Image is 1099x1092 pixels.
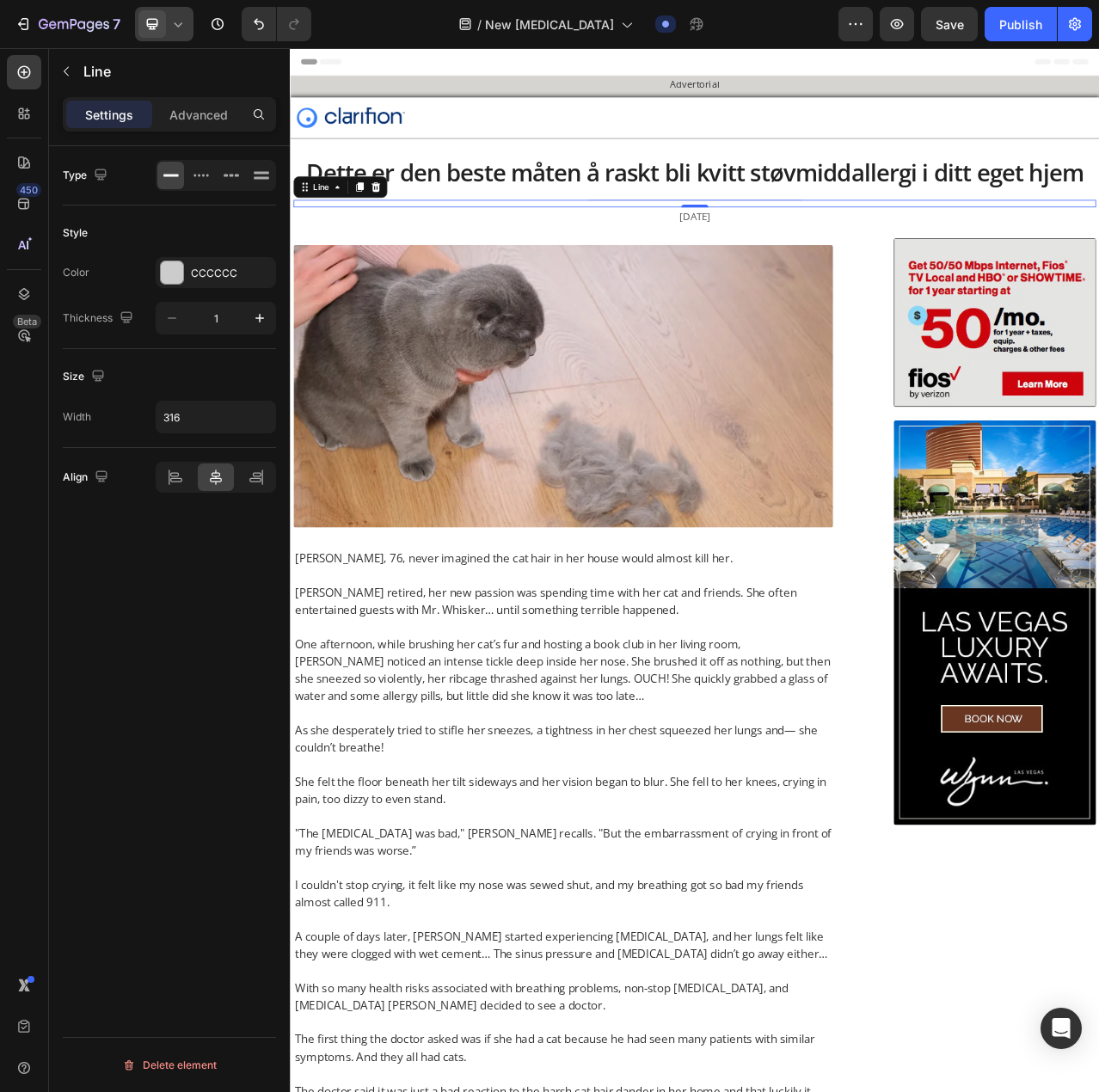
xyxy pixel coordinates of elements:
[6,924,691,968] p: She felt the floor beneath her tilt sideways and her vision began to blur. She fell to her knees,...
[63,225,88,241] div: Style
[477,15,482,34] span: /
[13,315,41,328] div: Beta
[6,683,691,727] p: [PERSON_NAME] retired, her new passion was spending time with her cat and friends. She often ente...
[936,17,964,32] span: Save
[63,365,108,389] div: Size
[122,1055,217,1076] div: Delete element
[191,266,272,281] div: CCCCCC
[1041,1008,1082,1049] div: Open Intercom Messenger
[290,48,1099,1092] iframe: Design area
[921,7,978,41] button: Save
[6,39,1026,54] p: Advertorial
[770,242,1028,457] img: fiosban.jpg
[999,15,1042,34] div: Publish
[169,106,228,124] p: Advanced
[63,307,137,330] div: Thickness
[985,7,1057,41] button: Publish
[113,14,120,34] p: 7
[4,251,692,611] img: dstx-s43-img1.webp
[6,139,1026,179] p: Dette er den beste måten å raskt bli kvitt støvmiddallergi i ditt eget hjem
[7,7,128,41] button: 7
[157,402,275,433] input: Auto
[63,466,112,489] div: Align
[4,138,1028,181] div: Rich Text Editor. Editing area: main
[63,265,89,280] div: Color
[485,15,614,34] span: New [MEDICAL_DATA]
[6,749,691,837] p: One afternoon, while brushing her cat’s fur and hosting a book club in her living room, [PERSON_N...
[6,639,691,661] p: [PERSON_NAME], 76, never imagined the cat hair in her house would almost kill her.
[6,990,691,1034] p: "The [MEDICAL_DATA] was bad," [PERSON_NAME] recalls. "But the embarrassment of crying in front of...
[382,205,650,224] p: [DATE]
[26,169,53,185] div: Line
[242,7,311,41] div: Undo/Redo
[6,858,691,902] p: As she desperately tried to stifle her sneezes, a tightness in her chest squeezed her lungs and— ...
[63,1052,276,1079] button: Delete element
[63,164,111,187] div: Type
[9,76,146,101] img: 600a41c73b670a97ae1d4f47_Clarifion_Logo.png
[85,106,133,124] p: Settings
[83,61,269,82] p: Line
[770,475,1028,991] img: vegasban.jpg
[63,409,91,425] div: Width
[16,183,41,197] div: 450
